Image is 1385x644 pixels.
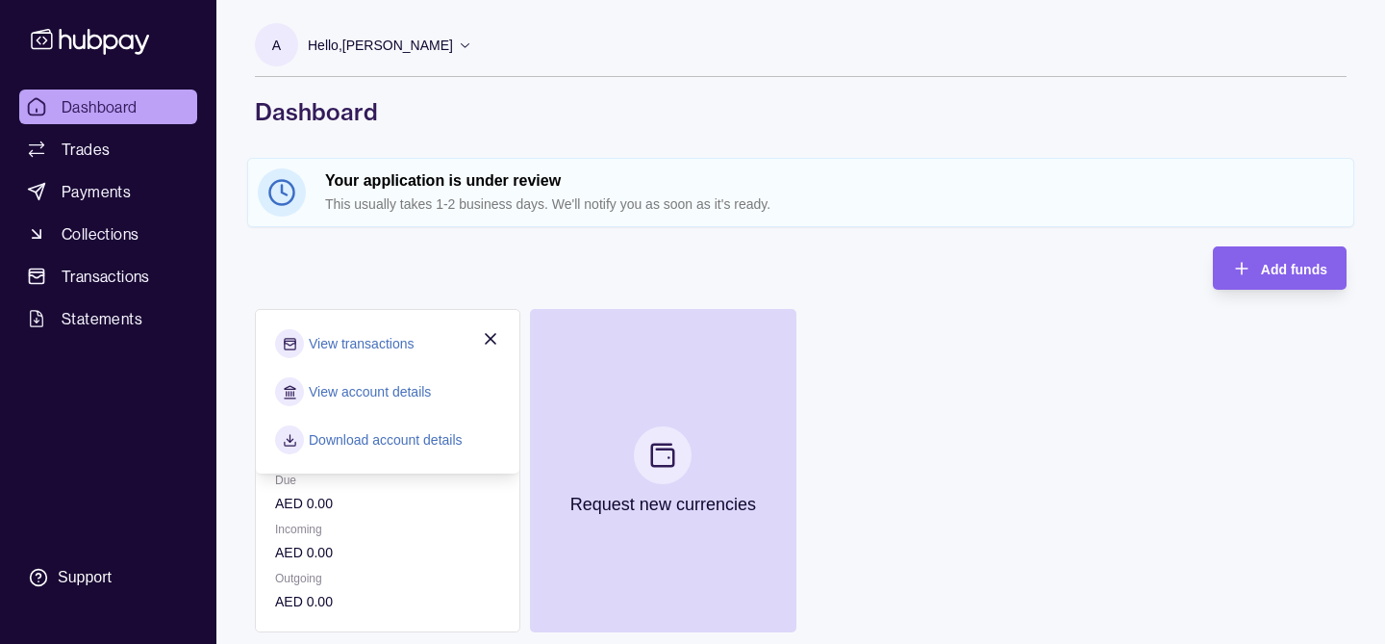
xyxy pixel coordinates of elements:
[275,591,500,612] p: AED 0.00
[325,193,1344,215] p: This usually takes 1-2 business days. We'll notify you as soon as it's ready.
[62,180,131,203] span: Payments
[308,35,453,56] p: Hello, [PERSON_NAME]
[19,217,197,251] a: Collections
[1261,262,1327,277] span: Add funds
[62,307,142,330] span: Statements
[275,519,500,540] p: Incoming
[309,333,414,354] a: View transactions
[1213,246,1347,290] button: Add funds
[309,429,463,451] a: Download account details
[19,90,197,124] a: Dashboard
[62,95,138,118] span: Dashboard
[58,567,112,588] div: Support
[272,35,281,56] p: A
[19,301,197,336] a: Statements
[62,138,110,161] span: Trades
[255,96,1347,127] h1: Dashboard
[62,265,150,288] span: Transactions
[325,170,1344,192] h2: Your application is under review
[19,557,197,598] a: Support
[275,542,500,563] p: AED 0.00
[275,493,500,514] p: AED 0.00
[62,222,138,245] span: Collections
[19,174,197,209] a: Payments
[275,470,500,491] p: Due
[309,381,431,402] a: View account details
[275,568,500,589] p: Outgoing
[530,309,795,632] button: Request new currencies
[570,494,756,515] p: Request new currencies
[19,259,197,294] a: Transactions
[19,132,197,167] a: Trades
